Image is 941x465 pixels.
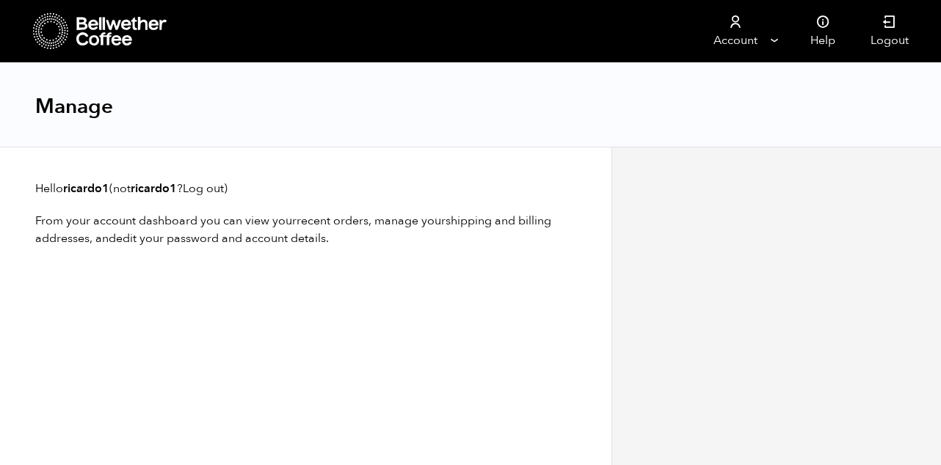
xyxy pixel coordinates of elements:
[297,213,368,229] a: recent orders
[131,180,177,197] strong: ricardo1
[116,230,326,246] a: edit your password and account details
[63,180,109,197] strong: ricardo1
[183,180,224,197] a: Log out
[35,93,113,120] h1: Manage
[35,180,576,197] p: Hello (not ? )
[35,212,576,247] p: From your account dashboard you can view your , manage your , and .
